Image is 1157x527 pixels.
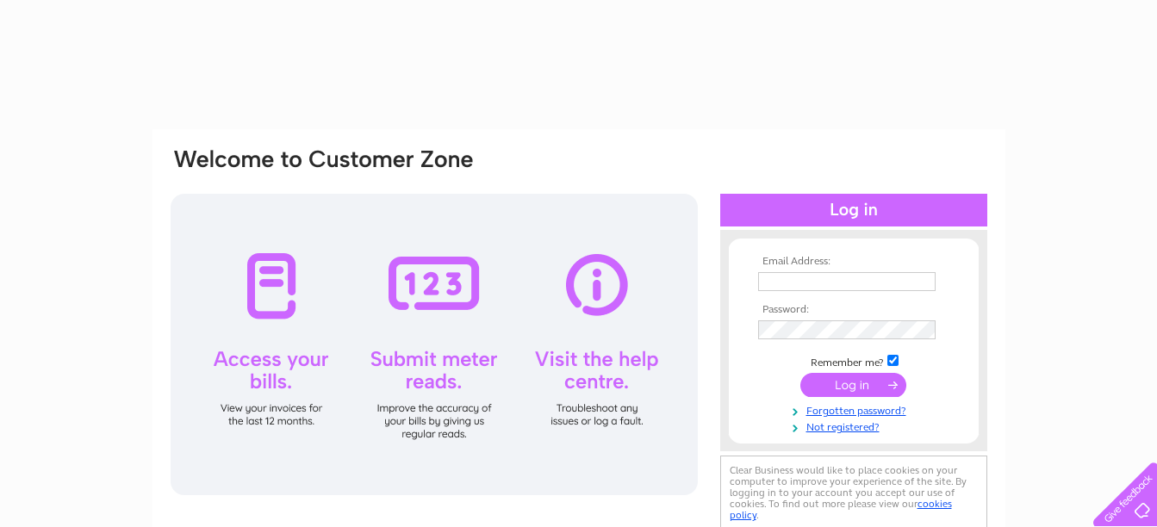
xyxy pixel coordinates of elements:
[754,352,954,369] td: Remember me?
[758,418,954,434] a: Not registered?
[758,401,954,418] a: Forgotten password?
[754,256,954,268] th: Email Address:
[800,373,906,397] input: Submit
[754,304,954,316] th: Password:
[730,498,952,521] a: cookies policy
